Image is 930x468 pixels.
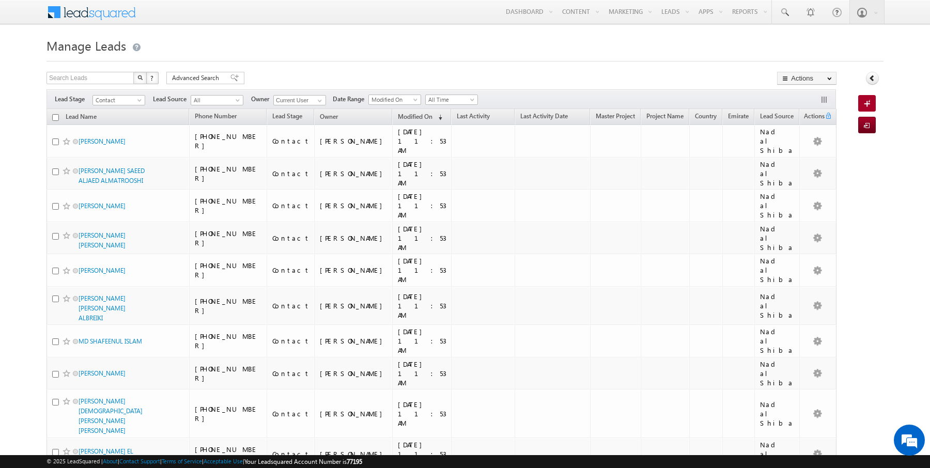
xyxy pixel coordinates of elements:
[596,112,635,120] span: Master Project
[79,202,126,210] a: [PERSON_NAME]
[204,458,243,464] a: Acceptable Use
[79,397,143,434] a: [PERSON_NAME][DEMOGRAPHIC_DATA] [PERSON_NAME] [PERSON_NAME]
[191,95,243,105] a: All
[760,440,795,468] div: Nad al Shiba
[760,327,795,355] div: Nad al Shiba
[267,111,307,124] a: Lead Stage
[55,95,92,104] span: Lead Stage
[195,112,237,120] span: Phone Number
[312,96,325,106] a: Show All Items
[172,73,222,83] span: Advanced Search
[368,95,421,105] a: Modified On
[760,256,795,284] div: Nad al Shiba
[79,267,126,274] a: [PERSON_NAME]
[162,458,202,464] a: Terms of Service
[398,440,446,468] div: [DATE] 11:53 AM
[195,132,262,150] div: [PHONE_NUMBER]
[190,111,242,124] a: Phone Number
[369,95,418,104] span: Modified On
[333,95,368,104] span: Date Range
[760,112,794,120] span: Lead Source
[272,369,310,378] div: Contact
[320,266,388,275] div: [PERSON_NAME]
[760,400,795,428] div: Nad al Shiba
[728,112,749,120] span: Emirate
[393,111,447,124] a: Modified On (sorted descending)
[398,256,446,284] div: [DATE] 11:53 AM
[398,160,446,188] div: [DATE] 11:53 AM
[195,332,262,350] div: [PHONE_NUMBER]
[150,73,155,82] span: ?
[79,369,126,377] a: [PERSON_NAME]
[425,95,478,105] a: All Time
[79,294,126,322] a: [PERSON_NAME] [PERSON_NAME] ALBREIKI
[92,95,145,105] a: Contact
[646,112,684,120] span: Project Name
[760,360,795,387] div: Nad al Shiba
[398,327,446,355] div: [DATE] 11:53 AM
[777,72,836,85] button: Actions
[272,201,310,210] div: Contact
[426,95,475,104] span: All Time
[800,111,825,124] span: Actions
[251,95,273,104] span: Owner
[153,95,191,104] span: Lead Source
[434,113,442,121] span: (sorted descending)
[146,72,159,84] button: ?
[347,458,362,465] span: 77195
[320,201,388,210] div: [PERSON_NAME]
[272,301,310,310] div: Contact
[320,136,388,146] div: [PERSON_NAME]
[79,137,126,145] a: [PERSON_NAME]
[760,160,795,188] div: Nad al Shiba
[272,336,310,346] div: Contact
[272,233,310,243] div: Contact
[320,169,388,178] div: [PERSON_NAME]
[79,167,145,184] a: [PERSON_NAME] SAEED ALJAED ALMATROOSHI
[137,75,143,80] img: Search
[195,196,262,215] div: [PHONE_NUMBER]
[760,224,795,252] div: Nad al Shiba
[195,445,262,463] div: [PHONE_NUMBER]
[723,111,754,124] a: Emirate
[452,111,495,124] a: Last Activity
[195,364,262,383] div: [PHONE_NUMBER]
[641,111,689,124] a: Project Name
[320,369,388,378] div: [PERSON_NAME]
[60,111,102,124] a: Lead Name
[272,409,310,418] div: Contact
[398,400,446,428] div: [DATE] 11:53 AM
[79,337,142,345] a: MD SHAFEENUL ISLAM
[93,96,142,105] span: Contact
[398,127,446,155] div: [DATE] 11:53 AM
[195,229,262,247] div: [PHONE_NUMBER]
[515,111,573,124] a: Last Activity Date
[272,136,310,146] div: Contact
[273,95,326,105] input: Type to Search
[195,261,262,279] div: [PHONE_NUMBER]
[320,113,338,120] span: Owner
[320,336,388,346] div: [PERSON_NAME]
[760,127,795,155] div: Nad al Shiba
[244,458,362,465] span: Your Leadsquared Account Number is
[760,192,795,220] div: Nad al Shiba
[79,231,126,249] a: [PERSON_NAME] [PERSON_NAME]
[320,301,388,310] div: [PERSON_NAME]
[320,449,388,459] div: [PERSON_NAME]
[272,449,310,459] div: Contact
[398,113,432,120] span: Modified On
[591,111,640,124] a: Master Project
[320,409,388,418] div: [PERSON_NAME]
[755,111,799,124] a: Lead Source
[398,360,446,387] div: [DATE] 11:53 AM
[690,111,722,124] a: Country
[79,447,133,465] a: [PERSON_NAME] EL BISHRY
[272,169,310,178] div: Contact
[195,404,262,423] div: [PHONE_NUMBER]
[47,457,362,466] span: © 2025 LeadSquared | | | | |
[195,164,262,183] div: [PHONE_NUMBER]
[47,37,126,54] span: Manage Leads
[103,458,118,464] a: About
[119,458,160,464] a: Contact Support
[191,96,240,105] span: All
